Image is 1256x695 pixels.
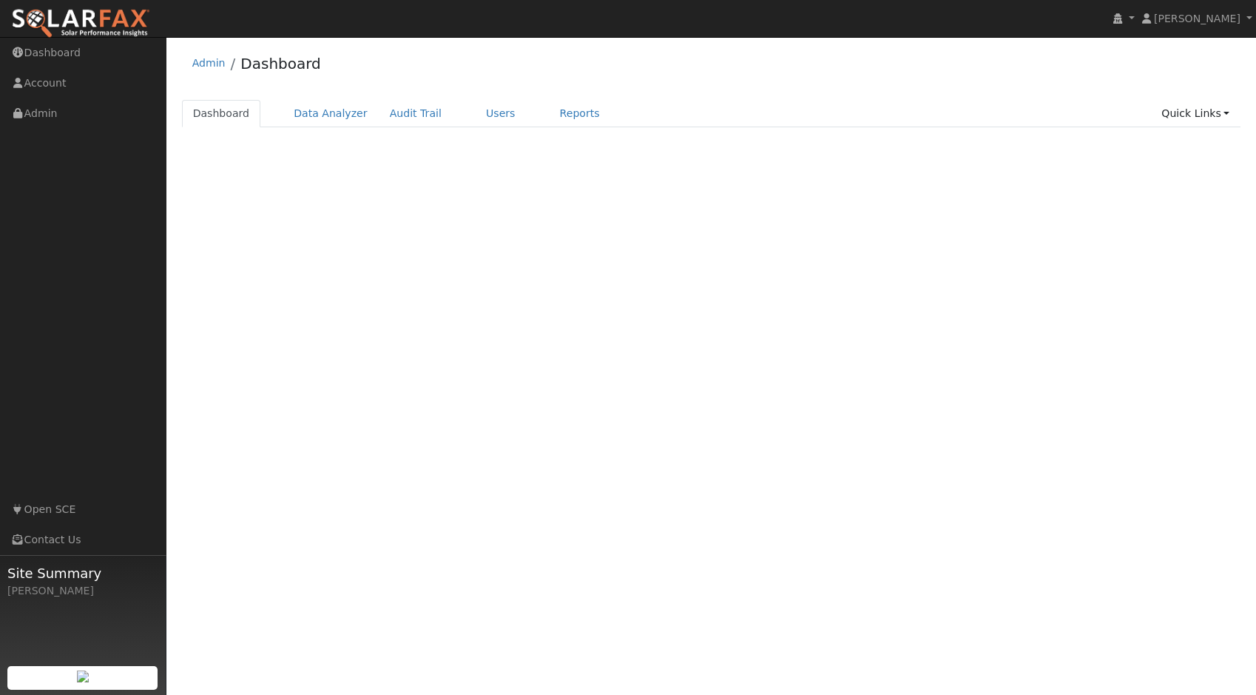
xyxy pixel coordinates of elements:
[77,671,89,682] img: retrieve
[240,55,321,73] a: Dashboard
[7,583,158,599] div: [PERSON_NAME]
[182,100,261,127] a: Dashboard
[379,100,453,127] a: Audit Trail
[11,8,150,39] img: SolarFax
[549,100,611,127] a: Reports
[1150,100,1240,127] a: Quick Links
[192,57,226,69] a: Admin
[1154,13,1240,24] span: [PERSON_NAME]
[283,100,379,127] a: Data Analyzer
[7,563,158,583] span: Site Summary
[475,100,527,127] a: Users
